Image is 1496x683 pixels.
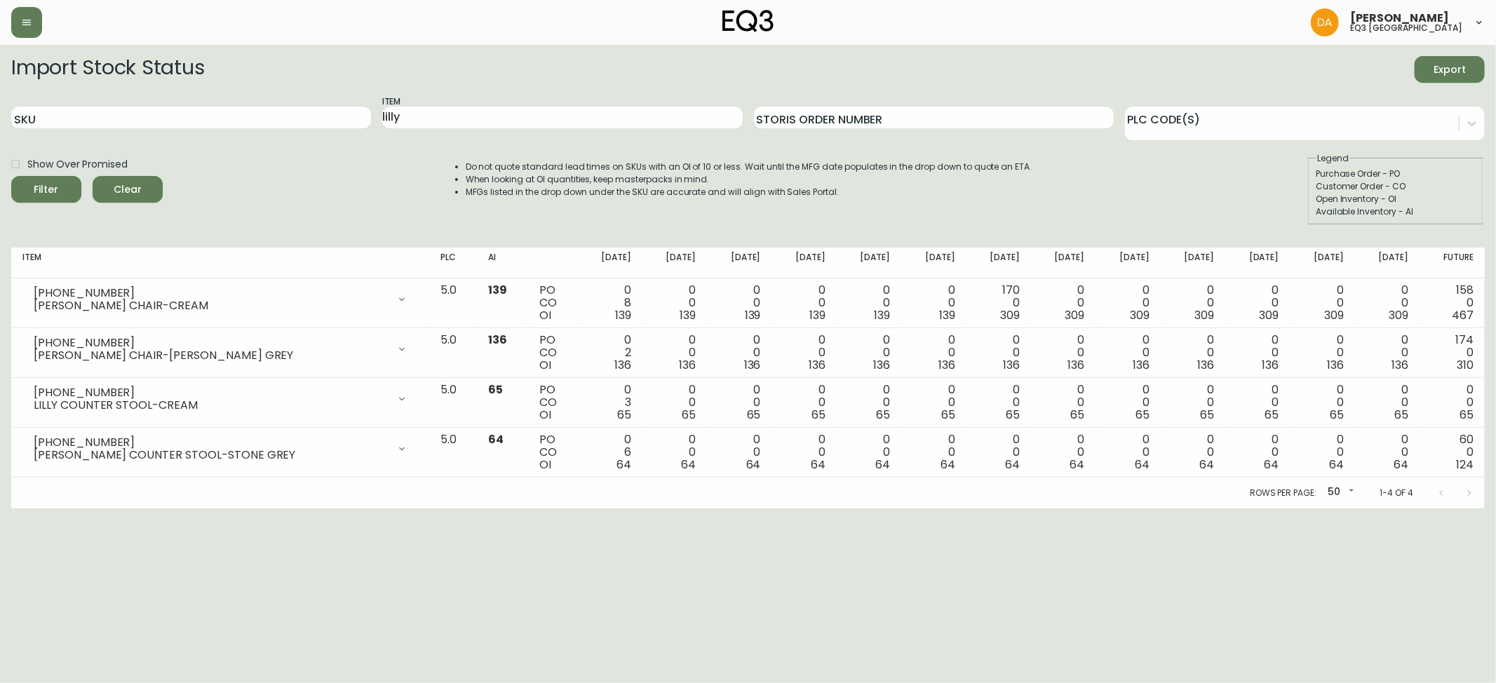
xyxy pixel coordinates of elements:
div: 0 0 [1302,334,1344,372]
li: When looking at OI quantities, keep masterpacks in mind. [466,173,1032,186]
div: 0 0 [1107,284,1150,322]
span: 309 [1324,307,1344,323]
td: 5.0 [430,378,478,428]
th: [DATE] [578,248,642,278]
span: 65 [941,407,955,423]
span: OI [539,457,551,473]
span: 309 [1389,307,1408,323]
span: 309 [1065,307,1085,323]
div: 0 0 [1042,433,1084,471]
span: 65 [1071,407,1085,423]
div: 0 0 [654,284,696,322]
span: 139 [488,282,507,298]
span: Show Over Promised [27,157,128,172]
span: 65 [488,381,503,398]
span: 136 [1262,357,1279,373]
h5: eq3 [GEOGRAPHIC_DATA] [1350,24,1462,32]
div: 0 0 [1236,384,1279,421]
div: 0 0 [1236,284,1279,322]
span: 136 [1327,357,1344,373]
div: [PHONE_NUMBER][PERSON_NAME] CHAIR-CREAM [22,284,419,315]
span: 65 [876,407,890,423]
div: 0 0 [912,433,955,471]
span: 309 [1194,307,1214,323]
span: OI [539,357,551,373]
span: 124 [1456,457,1474,473]
div: 0 0 [1236,433,1279,471]
span: 64 [1394,457,1408,473]
div: 0 0 [1172,284,1214,322]
div: 0 0 [783,284,826,322]
div: 50 [1322,481,1357,504]
div: 0 0 [1042,284,1084,322]
div: 0 0 [654,384,696,421]
h2: Import Stock Status [11,56,204,83]
div: 0 0 [1366,284,1408,322]
div: Customer Order - CO [1316,180,1476,193]
span: 310 [1457,357,1474,373]
th: PLC [430,248,478,278]
div: [PHONE_NUMBER] [34,337,388,349]
span: 136 [809,357,826,373]
div: LILLY COUNTER STOOL-CREAM [34,399,388,412]
div: 0 0 [1302,384,1344,421]
span: 467 [1452,307,1474,323]
div: 170 0 [978,284,1020,322]
div: 0 0 [654,334,696,372]
div: [PHONE_NUMBER] [34,386,388,399]
div: PO CO [539,384,566,421]
span: 309 [1260,307,1279,323]
td: 5.0 [430,328,478,378]
div: [PHONE_NUMBER] [34,287,388,299]
div: 0 0 [1431,384,1474,421]
th: [DATE] [772,248,837,278]
th: [DATE] [1291,248,1355,278]
div: PO CO [539,334,566,372]
span: 139 [615,307,631,323]
span: 136 [1068,357,1085,373]
span: 65 [747,407,761,423]
div: 0 0 [783,433,826,471]
span: 64 [681,457,696,473]
span: OI [539,307,551,323]
td: 5.0 [430,278,478,328]
span: 136 [938,357,955,373]
span: 136 [679,357,696,373]
div: 0 0 [978,384,1020,421]
div: 0 0 [1107,433,1150,471]
th: [DATE] [1161,248,1225,278]
span: 64 [875,457,890,473]
span: 139 [680,307,696,323]
div: 0 0 [1172,433,1214,471]
div: 0 0 [1107,384,1150,421]
span: 64 [1135,457,1150,473]
div: 0 0 [1172,384,1214,421]
span: 64 [616,457,631,473]
span: [PERSON_NAME] [1350,13,1449,24]
th: Future [1420,248,1485,278]
div: 0 2 [589,334,631,372]
div: [PHONE_NUMBER] [34,436,388,449]
span: 309 [1000,307,1020,323]
span: 64 [1329,457,1344,473]
span: 136 [614,357,631,373]
div: 0 0 [1366,334,1408,372]
span: 139 [745,307,761,323]
span: 136 [488,332,507,348]
span: 64 [941,457,955,473]
span: 65 [1330,407,1344,423]
span: 65 [1460,407,1474,423]
div: 0 0 [1107,334,1150,372]
div: 0 0 [1366,433,1408,471]
div: 0 0 [783,384,826,421]
th: [DATE] [966,248,1031,278]
div: 0 0 [912,384,955,421]
div: Purchase Order - PO [1316,168,1476,180]
span: 64 [488,431,504,447]
span: 65 [682,407,696,423]
th: [DATE] [707,248,771,278]
div: [PERSON_NAME] COUNTER STOOL-STONE GREY [34,449,388,461]
div: 0 6 [589,433,631,471]
div: 0 0 [912,334,955,372]
div: [PERSON_NAME] CHAIR-[PERSON_NAME] GREY [34,349,388,362]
